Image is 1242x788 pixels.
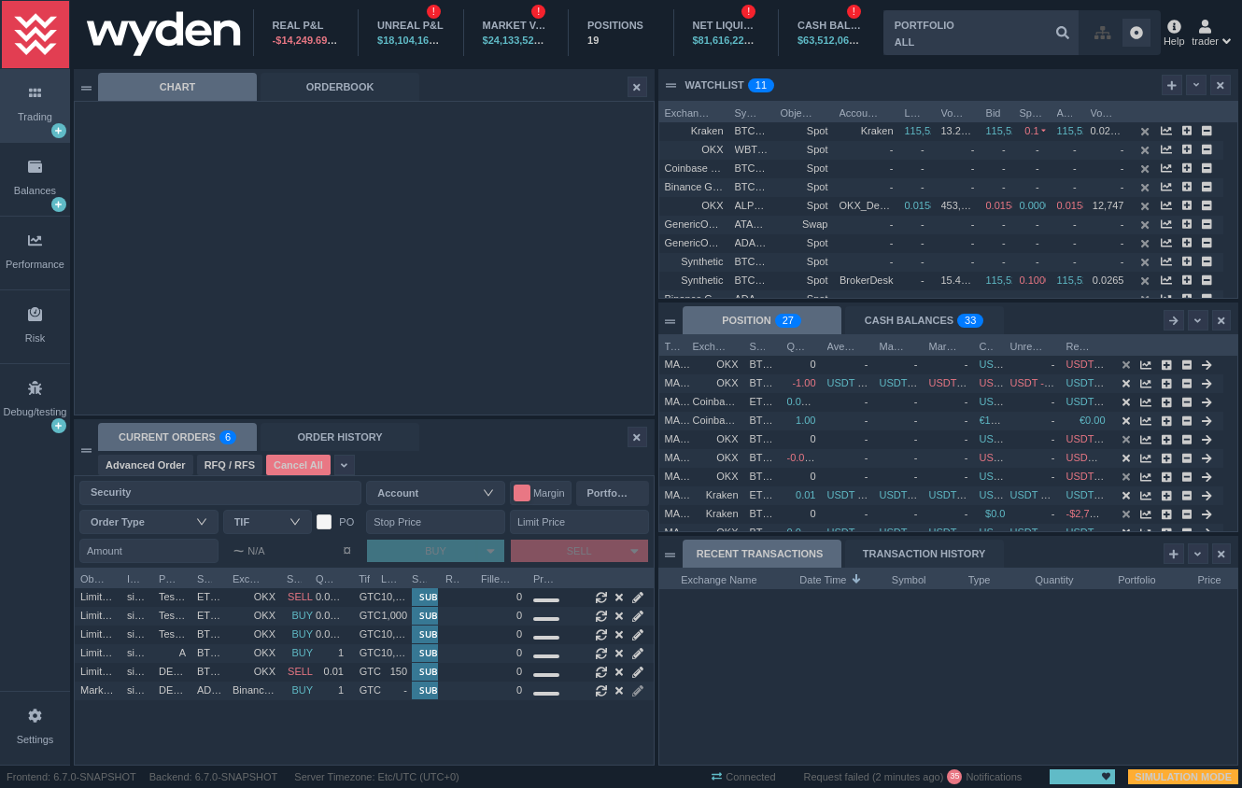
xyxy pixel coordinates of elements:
span: - [965,452,968,463]
span: LimitOrder [80,605,116,626]
span: 115,524.8000 [986,274,1055,286]
p: 1 [755,78,761,97]
span: - [1121,144,1124,155]
span: - [965,508,968,519]
div: Trading [18,109,52,125]
span: Advanced Order [106,457,186,473]
span: Swap [781,214,828,235]
span: - [1073,256,1083,267]
span: Market Value [929,335,957,354]
span: LimitOrder [80,624,116,645]
span: 115,524.9 [905,125,957,136]
span: BTC29Z2023 [750,466,776,487]
span: Spot [781,251,828,273]
p: 1 [761,78,767,97]
span: - [890,162,894,174]
span: - [921,256,931,267]
span: USDT -531.5 [1066,471,1126,482]
span: €0.00 [1080,415,1106,426]
span: - [1002,293,1012,304]
span: USDT -6.4 [1066,359,1115,370]
span: GTC [355,624,381,645]
div: TIF [234,513,293,531]
span: Account Name [840,102,882,120]
span: 0.1000 [1020,274,1058,286]
span: sim840.0 [127,642,153,664]
span: 115,524.9 [1057,125,1109,136]
span: MARGIN [665,485,691,506]
span: - [865,471,868,482]
span: USDT 115,562.00 [880,377,962,388]
span: USDT 1,662.72 [827,489,898,500]
p: 7 [788,314,794,332]
p: 6 [225,430,231,449]
span: - [1002,162,1012,174]
div: WATCHLIST [685,77,744,93]
span: - [1073,144,1083,155]
span: - [914,359,918,370]
span: USDT -89,709.30 [1010,377,1090,388]
span: sim428.0 [127,661,153,682]
div: Risk [25,331,45,346]
span: - [921,162,931,174]
span: GenericOutbound [665,218,746,230]
span: Ask [1057,102,1072,120]
span: ADAAUD [197,680,223,701]
span: A [159,642,186,664]
span: WBTCUSDT [735,139,769,161]
span: BTCUSD [735,270,769,291]
span: MARGIN [665,466,691,487]
span: $18,104,165.84554382 [377,35,483,46]
div: NET LIQUIDITY [692,18,759,34]
span: BTC29U2023 [750,429,776,450]
span: - [971,256,975,267]
span: Spot [781,158,828,179]
span: - [965,396,968,407]
span: MARGIN [665,354,691,375]
span: Synthetic [681,256,723,267]
span: USDT -115,562.00 [929,377,1015,388]
span: €10.00 [980,415,1011,426]
sup: 27 [775,314,801,328]
span: $24,133,525.32569452 [483,35,588,46]
span: BTCUSDT [750,373,776,394]
span: - [890,293,894,304]
span: SELL [567,545,592,556]
div: ORDER HISTORY [261,423,419,451]
span: LimitOrder [80,642,116,664]
span: 0.0265 [1093,274,1124,286]
span: - [965,471,968,482]
span: Coinbase Pro [693,396,755,407]
span: GTC [355,642,381,664]
div: CASH BALANCES [845,306,1004,334]
span: USDC -8.4 [980,452,1029,463]
span: Cancel All [274,457,323,473]
span: 12,747 [1093,200,1124,211]
span: -0.0001 [787,452,822,463]
span: Kraken [706,489,739,500]
span: 0 [810,359,815,370]
input: ALL [883,10,1079,55]
span: - [1073,218,1083,230]
span: $81,616,227.74168035 [692,35,797,46]
input: Amount [79,539,219,563]
img: wyden_logomark.svg [2,1,69,68]
span: 0.01 [796,489,815,500]
span: - [1073,237,1083,248]
span: 0 [810,433,815,444]
span: - [1036,162,1046,174]
span: BTCUSD [735,120,769,142]
span: USDT 43.0709 [929,489,997,500]
span: - [914,396,918,407]
div: POSITIONS [587,18,655,34]
span: - [1051,359,1055,370]
span: OKX [701,144,723,155]
span: - [1051,415,1055,426]
span: -$2,734.6 [1066,508,1109,519]
span: 0.1 [1024,125,1045,136]
span: - [1051,508,1055,519]
span: - [1121,181,1124,192]
span: - [921,293,931,304]
span: BTCEUR [750,410,776,431]
span: Kraken [691,125,724,136]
